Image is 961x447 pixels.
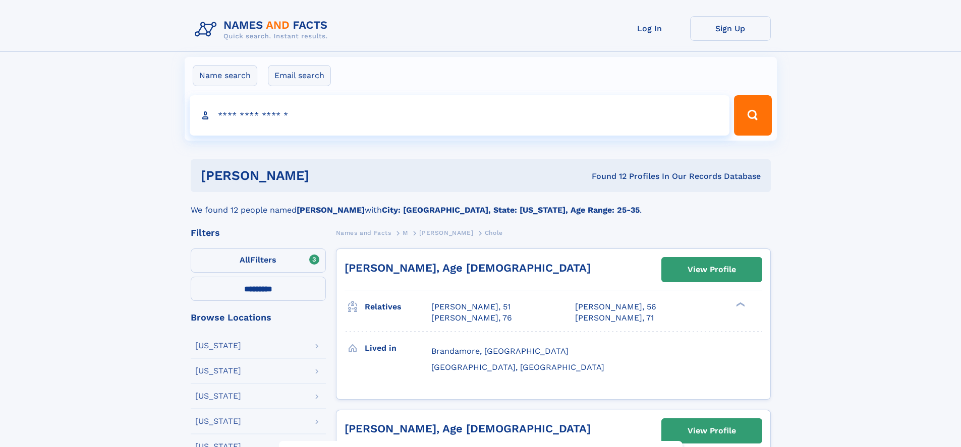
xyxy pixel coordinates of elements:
div: We found 12 people named with . [191,192,771,216]
a: View Profile [662,258,762,282]
div: Browse Locations [191,313,326,322]
div: Filters [191,228,326,237]
h3: Relatives [365,298,431,315]
a: Names and Facts [336,226,391,239]
h3: Lived in [365,340,431,357]
a: [PERSON_NAME], Age [DEMOGRAPHIC_DATA] [345,262,591,274]
div: [US_STATE] [195,417,241,425]
a: M [403,226,408,239]
div: [US_STATE] [195,342,241,350]
div: [US_STATE] [195,367,241,375]
a: [PERSON_NAME], 71 [575,312,654,324]
span: M [403,229,408,236]
div: [US_STATE] [195,392,241,400]
b: City: [GEOGRAPHIC_DATA], State: [US_STATE], Age Range: 25-35 [382,205,640,215]
b: [PERSON_NAME] [297,205,365,215]
label: Email search [268,65,331,86]
div: ❯ [733,301,746,308]
a: [PERSON_NAME], 51 [431,301,511,312]
a: [PERSON_NAME], 56 [575,301,656,312]
div: View Profile [688,258,736,281]
span: All [240,255,250,265]
div: Found 12 Profiles In Our Records Database [450,171,761,182]
input: search input [190,95,730,136]
h1: [PERSON_NAME] [201,169,450,182]
span: Chole [485,229,503,236]
label: Name search [193,65,257,86]
a: Sign Up [690,16,771,41]
div: View Profile [688,419,736,442]
span: [GEOGRAPHIC_DATA], [GEOGRAPHIC_DATA] [431,362,604,372]
a: [PERSON_NAME], Age [DEMOGRAPHIC_DATA] [345,422,591,435]
a: [PERSON_NAME], 76 [431,312,512,324]
a: Log In [609,16,690,41]
a: [PERSON_NAME] [419,226,473,239]
button: Search Button [734,95,771,136]
img: Logo Names and Facts [191,16,336,43]
label: Filters [191,248,326,273]
a: View Profile [662,419,762,443]
span: Brandamore, [GEOGRAPHIC_DATA] [431,346,569,356]
span: [PERSON_NAME] [419,229,473,236]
